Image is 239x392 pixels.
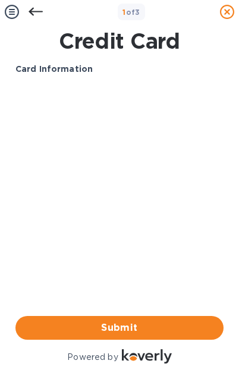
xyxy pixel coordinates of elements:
[11,29,228,53] h1: Credit Card
[15,85,224,263] iframe: Your browser does not support iframes
[67,351,118,363] p: Powered by
[15,316,224,340] button: Submit
[122,8,125,17] span: 1
[15,64,93,74] b: Card Information
[25,321,214,335] span: Submit
[122,349,172,363] img: Logo
[122,8,140,17] b: of 3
